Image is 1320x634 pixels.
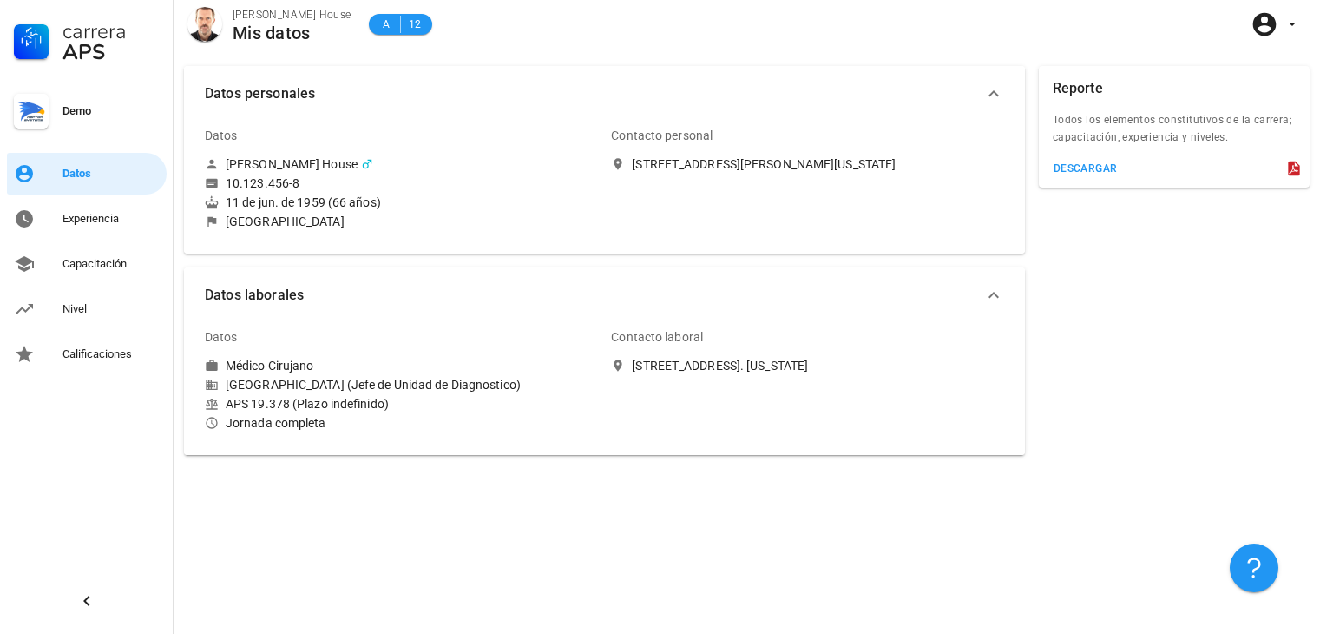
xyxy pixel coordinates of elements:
span: Datos personales [205,82,983,106]
div: descargar [1053,162,1118,175]
div: [STREET_ADDRESS][PERSON_NAME][US_STATE] [632,156,896,172]
div: Capacitación [62,257,160,271]
a: [STREET_ADDRESS][PERSON_NAME][US_STATE] [611,156,1003,172]
div: 10.123.456-8 [226,175,299,191]
div: [PERSON_NAME] House [226,156,358,172]
button: Datos laborales [184,267,1025,323]
button: descargar [1046,156,1125,181]
div: Todos los elementos constitutivos de la carrera; capacitación, experiencia y niveles. [1039,111,1310,156]
div: Médico Cirujano [226,358,314,373]
div: Datos [205,316,238,358]
div: Experiencia [62,212,160,226]
div: [PERSON_NAME] House [233,6,351,23]
div: Mis datos [233,23,351,43]
div: [STREET_ADDRESS]. [US_STATE] [632,358,808,373]
a: Experiencia [7,198,167,240]
div: APS 19.378 (Plazo indefinido) [205,396,597,412]
a: Calificaciones [7,334,167,375]
div: [GEOGRAPHIC_DATA] (Jefe de Unidad de Diagnostico) [205,377,597,393]
div: Carrera [62,21,160,42]
div: Datos [205,115,238,156]
a: [STREET_ADDRESS]. [US_STATE] [611,358,1003,373]
a: Datos [7,153,167,195]
div: Contacto laboral [611,316,703,358]
div: [GEOGRAPHIC_DATA] [226,214,345,229]
div: avatar [187,7,222,42]
a: Capacitación [7,243,167,285]
div: Demo [62,104,160,118]
div: APS [62,42,160,63]
div: Jornada completa [205,415,597,431]
div: Nivel [62,302,160,316]
div: 11 de jun. de 1959 (66 años) [205,195,597,210]
span: A [379,16,393,33]
button: Datos personales [184,66,1025,122]
div: Datos [62,167,160,181]
span: 12 [408,16,422,33]
a: Nivel [7,288,167,330]
div: Contacto personal [611,115,713,156]
span: Datos laborales [205,283,983,307]
div: Calificaciones [62,347,160,361]
div: Reporte [1053,66,1103,111]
